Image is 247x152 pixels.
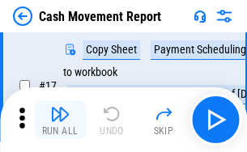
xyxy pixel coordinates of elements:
[194,10,207,23] img: Support
[83,40,140,60] div: Copy Sheet
[39,9,161,24] div: Cash Movement Report
[154,104,173,124] img: Skip
[39,79,57,92] span: # 17
[50,104,70,124] img: Run All
[215,6,234,26] img: Settings menu
[202,107,228,133] img: Main button
[42,126,79,136] div: Run All
[34,100,86,139] button: Run All
[13,6,32,26] img: Back
[154,126,174,136] div: Skip
[138,100,190,139] button: Skip
[63,66,117,78] div: to workbook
